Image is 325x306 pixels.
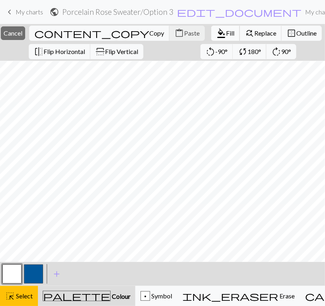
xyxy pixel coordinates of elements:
[177,286,300,306] button: Erase
[215,48,228,55] span: -90°
[296,29,317,37] span: Outline
[38,286,135,306] button: Colour
[233,44,267,59] button: 180°
[50,6,59,18] span: public
[150,292,172,300] span: Symbol
[141,292,150,301] div: p
[271,46,281,57] span: rotate_right
[149,29,164,37] span: Copy
[238,46,248,57] span: sync
[278,292,295,300] span: Erase
[216,28,226,39] span: format_color_fill
[177,6,301,18] span: edit_document
[29,26,170,41] button: Copy
[266,44,296,59] button: 90°
[16,8,43,16] span: My charts
[281,26,322,41] button: Outline
[135,286,177,306] button: p Symbol
[34,46,44,57] span: flip
[95,47,106,56] span: flip
[245,28,254,39] span: find_replace
[62,7,173,16] h2: Porcelain Rose Sweater / Option 3
[111,292,131,300] span: Colour
[90,44,143,59] button: Flip Vertical
[5,290,15,302] span: highlight_alt
[206,46,215,57] span: rotate_left
[29,44,91,59] button: Flip Horizontal
[281,48,291,55] span: 90°
[44,48,85,55] span: Flip Horizontal
[211,26,240,41] button: Fill
[226,29,234,37] span: Fill
[5,6,14,18] span: keyboard_arrow_left
[105,48,138,55] span: Flip Vertical
[1,26,25,40] button: Cancel
[240,26,282,41] button: Replace
[52,268,61,280] span: add
[248,48,261,55] span: 180°
[182,290,278,302] span: ink_eraser
[15,292,33,300] span: Select
[5,5,43,19] a: My charts
[200,44,233,59] button: -90°
[287,28,296,39] span: border_outer
[254,29,276,37] span: Replace
[43,290,110,302] span: palette
[34,28,149,39] span: content_copy
[4,29,22,37] span: Cancel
